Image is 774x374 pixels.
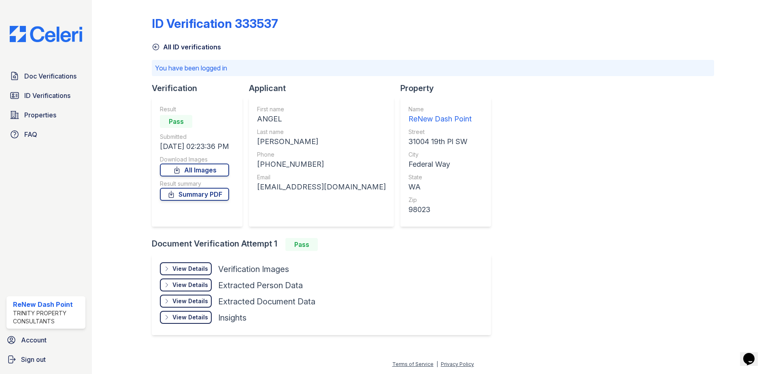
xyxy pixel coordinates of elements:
[408,128,472,136] div: Street
[13,300,82,309] div: ReNew Dash Point
[172,281,208,289] div: View Details
[408,159,472,170] div: Federal Way
[24,71,77,81] span: Doc Verifications
[408,173,472,181] div: State
[6,107,85,123] a: Properties
[3,26,89,42] img: CE_Logo_Blue-a8612792a0a2168367f1c8372b55b34899dd931a85d93a1a3d3e32e68fde9ad4.png
[392,361,434,367] a: Terms of Service
[155,63,711,73] p: You have been logged in
[408,204,472,215] div: 98023
[408,151,472,159] div: City
[408,105,472,125] a: Name ReNew Dash Point
[436,361,438,367] div: |
[6,87,85,104] a: ID Verifications
[257,151,386,159] div: Phone
[6,68,85,84] a: Doc Verifications
[218,263,289,275] div: Verification Images
[160,133,229,141] div: Submitted
[152,16,278,31] div: ID Verification 333537
[408,196,472,204] div: Zip
[160,141,229,152] div: [DATE] 02:23:36 PM
[160,115,192,128] div: Pass
[21,355,46,364] span: Sign out
[152,83,249,94] div: Verification
[160,164,229,176] a: All Images
[160,155,229,164] div: Download Images
[24,130,37,139] span: FAQ
[24,110,56,120] span: Properties
[257,136,386,147] div: [PERSON_NAME]
[257,113,386,125] div: ANGEL
[408,113,472,125] div: ReNew Dash Point
[285,238,318,251] div: Pass
[218,312,247,323] div: Insights
[172,297,208,305] div: View Details
[408,136,472,147] div: 31004 19th Pl SW
[3,351,89,368] a: Sign out
[24,91,70,100] span: ID Verifications
[218,296,315,307] div: Extracted Document Data
[257,105,386,113] div: First name
[160,105,229,113] div: Result
[3,332,89,348] a: Account
[21,335,47,345] span: Account
[6,126,85,142] a: FAQ
[408,181,472,193] div: WA
[257,159,386,170] div: [PHONE_NUMBER]
[172,313,208,321] div: View Details
[13,309,82,325] div: Trinity Property Consultants
[740,342,766,366] iframe: chat widget
[408,105,472,113] div: Name
[249,83,400,94] div: Applicant
[218,280,303,291] div: Extracted Person Data
[152,238,498,251] div: Document Verification Attempt 1
[400,83,498,94] div: Property
[160,180,229,188] div: Result summary
[172,265,208,273] div: View Details
[152,42,221,52] a: All ID verifications
[257,173,386,181] div: Email
[160,188,229,201] a: Summary PDF
[257,181,386,193] div: [EMAIL_ADDRESS][DOMAIN_NAME]
[441,361,474,367] a: Privacy Policy
[257,128,386,136] div: Last name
